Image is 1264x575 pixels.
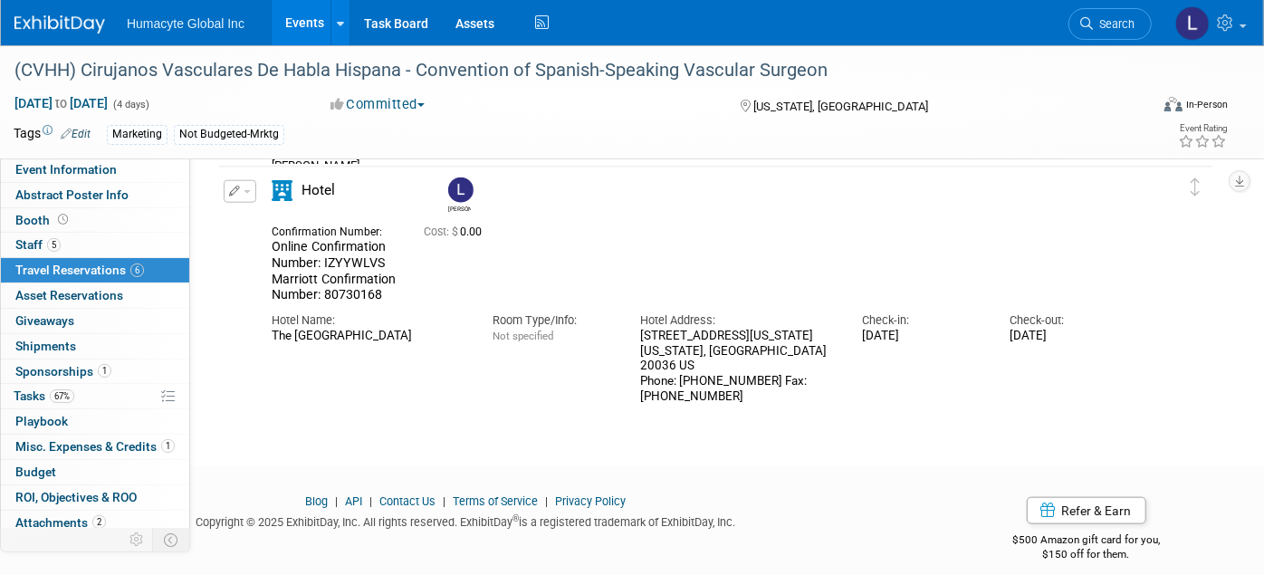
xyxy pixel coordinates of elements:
[130,264,144,277] span: 6
[1,158,189,182] a: Event Information
[453,494,538,508] a: Terms of Service
[1,435,189,459] a: Misc. Expenses & Credits1
[438,494,450,508] span: |
[424,225,489,238] span: 0.00
[1010,312,1130,329] div: Check-out:
[15,515,106,530] span: Attachments
[1,258,189,283] a: Travel Reservations6
[127,16,244,31] span: Humacyte Global Inc
[1185,98,1228,111] div: In-Person
[272,239,396,302] span: Online Confirmation Number: IZYYWLVS Marriott Confirmation Number: 80730168
[15,414,68,428] span: Playbook
[493,330,554,342] span: Not specified
[1010,329,1130,344] div: [DATE]
[174,125,284,144] div: Not Budgeted-Mrktg
[493,312,614,329] div: Room Type/Info:
[1027,497,1146,524] a: Refer & Earn
[641,329,836,405] div: [STREET_ADDRESS][US_STATE] [US_STATE], [GEOGRAPHIC_DATA] 20036 US Phone: [PHONE_NUMBER] Fax: [PHO...
[98,364,111,378] span: 1
[14,15,105,34] img: ExhibitDay
[14,510,917,531] div: Copyright © 2025 ExhibitDay, Inc. All rights reserved. ExhibitDay is a registered trademark of Ex...
[1175,6,1210,41] img: Linda Hamilton
[345,494,362,508] a: API
[15,237,61,252] span: Staff
[15,339,76,353] span: Shipments
[92,515,106,529] span: 2
[8,54,1125,87] div: (CVHH) Cirujanos Vasculares De Habla Hispana - Convention of Spanish-Speaking Vascular Surgeon
[15,288,123,302] span: Asset Reservations
[1,183,189,207] a: Abstract Poster Info
[15,162,117,177] span: Event Information
[1,460,189,484] a: Budget
[272,312,466,329] div: Hotel Name:
[50,389,74,403] span: 67%
[1,409,189,434] a: Playbook
[330,494,342,508] span: |
[15,313,74,328] span: Giveaways
[944,547,1228,562] div: $150 off for them.
[541,494,552,508] span: |
[15,465,56,479] span: Budget
[15,439,175,454] span: Misc. Expenses & Credits
[1049,94,1229,121] div: Event Format
[15,364,111,379] span: Sponsorships
[379,494,436,508] a: Contact Us
[14,95,109,111] span: [DATE] [DATE]
[444,177,475,213] div: Linda Hamilton
[15,213,72,227] span: Booth
[944,521,1228,562] div: $500 Amazon gift card for you,
[15,490,137,504] span: ROI, Objectives & ROO
[121,528,153,551] td: Personalize Event Tab Strip
[1191,178,1200,196] i: Click and drag to move item
[862,329,982,344] div: [DATE]
[1,208,189,233] a: Booth
[272,329,466,344] div: The [GEOGRAPHIC_DATA]
[54,213,72,226] span: Booth not reserved yet
[14,124,91,145] td: Tags
[1,359,189,384] a: Sponsorships1
[14,388,74,403] span: Tasks
[1,233,189,257] a: Staff5
[302,182,335,198] span: Hotel
[448,203,471,213] div: Linda Hamilton
[1,511,189,535] a: Attachments2
[1,485,189,510] a: ROI, Objectives & ROO
[1,334,189,359] a: Shipments
[53,96,70,110] span: to
[1068,8,1152,40] a: Search
[153,528,190,551] td: Toggle Event Tabs
[272,220,397,239] div: Confirmation Number:
[111,99,149,110] span: (4 days)
[15,187,129,202] span: Abstract Poster Info
[272,180,292,201] i: Hotel
[15,263,144,277] span: Travel Reservations
[448,177,474,203] img: Linda Hamilton
[1093,17,1135,31] span: Search
[641,312,836,329] div: Hotel Address:
[324,95,432,114] button: Committed
[47,238,61,252] span: 5
[305,494,328,508] a: Blog
[1,309,189,333] a: Giveaways
[161,439,175,453] span: 1
[1,384,189,408] a: Tasks67%
[862,312,982,329] div: Check-in:
[512,513,519,523] sup: ®
[107,125,168,144] div: Marketing
[1178,124,1227,133] div: Event Rating
[1,283,189,308] a: Asset Reservations
[61,128,91,140] a: Edit
[365,494,377,508] span: |
[424,225,460,238] span: Cost: $
[753,100,928,113] span: [US_STATE], [GEOGRAPHIC_DATA]
[555,494,626,508] a: Privacy Policy
[1164,97,1183,111] img: Format-Inperson.png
